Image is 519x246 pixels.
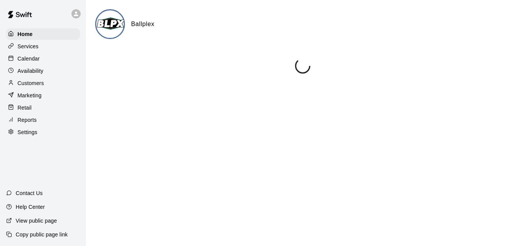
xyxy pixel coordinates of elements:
[18,92,42,99] p: Marketing
[16,189,43,197] p: Contact Us
[18,104,32,112] p: Retail
[18,43,39,50] p: Services
[6,102,80,113] a: Retail
[18,30,33,38] p: Home
[18,116,37,124] p: Reports
[6,126,80,138] a: Settings
[6,114,80,126] a: Reports
[18,55,40,62] p: Calendar
[18,79,44,87] p: Customers
[96,10,125,39] img: Ballplex logo
[131,19,154,29] h6: Ballplex
[6,65,80,77] a: Availability
[6,77,80,89] a: Customers
[6,53,80,64] a: Calendar
[6,28,80,40] a: Home
[16,217,57,225] p: View public page
[16,203,45,211] p: Help Center
[6,90,80,101] a: Marketing
[18,67,44,75] p: Availability
[18,128,37,136] p: Settings
[16,231,68,238] p: Copy public page link
[6,41,80,52] a: Services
